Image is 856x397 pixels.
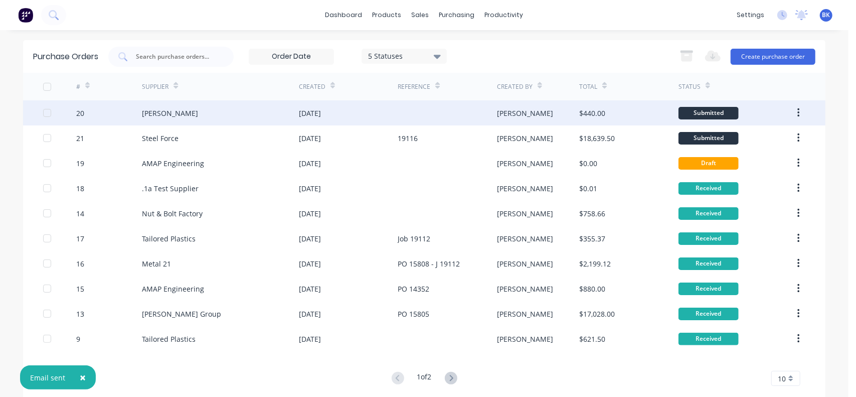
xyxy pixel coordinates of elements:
[732,8,769,23] div: settings
[579,183,597,194] div: $0.01
[368,8,407,23] div: products
[299,309,321,319] div: [DATE]
[142,309,221,319] div: [PERSON_NAME] Group
[142,183,199,194] div: .1a Test Supplier
[434,8,480,23] div: purchasing
[497,158,553,169] div: [PERSON_NAME]
[778,373,786,384] span: 10
[299,82,325,91] div: Created
[579,108,605,118] div: $440.00
[678,257,739,270] div: Received
[497,183,553,194] div: [PERSON_NAME]
[678,107,739,119] div: Submitted
[142,158,204,169] div: AMAP Engineering
[731,49,815,65] button: Create purchase order
[320,8,368,23] a: dashboard
[299,233,321,244] div: [DATE]
[678,132,739,145] div: Submitted
[76,233,84,244] div: 17
[417,371,432,386] div: 1 of 2
[299,183,321,194] div: [DATE]
[579,158,597,169] div: $0.00
[398,284,429,294] div: PO 14352
[33,51,98,63] div: Purchase Orders
[18,8,33,23] img: Factory
[678,82,701,91] div: Status
[398,133,418,144] div: 19116
[678,182,739,195] div: Received
[407,8,434,23] div: sales
[142,334,196,344] div: Tailored Plastics
[299,284,321,294] div: [DATE]
[579,334,605,344] div: $621.50
[70,365,96,389] button: Close
[142,233,196,244] div: Tailored Plastics
[76,284,84,294] div: 15
[76,133,84,144] div: 21
[497,309,553,319] div: [PERSON_NAME]
[142,108,198,118] div: [PERSON_NAME]
[142,82,168,91] div: Supplier
[76,208,84,219] div: 14
[579,233,605,244] div: $355.37
[398,82,430,91] div: Reference
[299,158,321,169] div: [DATE]
[822,11,830,20] span: BK
[497,233,553,244] div: [PERSON_NAME]
[579,258,611,269] div: $2,199.12
[76,82,80,91] div: #
[497,334,553,344] div: [PERSON_NAME]
[579,208,605,219] div: $758.66
[678,157,739,170] div: Draft
[497,284,553,294] div: [PERSON_NAME]
[497,133,553,144] div: [PERSON_NAME]
[142,208,203,219] div: Nut & Bolt Factory
[579,82,597,91] div: Total
[678,333,739,345] div: Received
[76,183,84,194] div: 18
[299,133,321,144] div: [DATE]
[497,208,553,219] div: [PERSON_NAME]
[497,108,553,118] div: [PERSON_NAME]
[76,158,84,169] div: 19
[398,309,429,319] div: PO 15805
[678,308,739,320] div: Received
[579,284,605,294] div: $880.00
[76,108,84,118] div: 20
[299,258,321,269] div: [DATE]
[76,258,84,269] div: 16
[299,208,321,219] div: [DATE]
[299,108,321,118] div: [DATE]
[76,309,84,319] div: 13
[579,309,615,319] div: $17,028.00
[497,82,533,91] div: Created By
[678,232,739,245] div: Received
[579,133,615,144] div: $18,639.50
[142,284,204,294] div: AMAP Engineering
[480,8,529,23] div: productivity
[497,258,553,269] div: [PERSON_NAME]
[135,52,218,62] input: Search purchase orders...
[678,283,739,295] div: Received
[30,372,65,383] div: Email sent
[369,51,440,61] div: 5 Statuses
[80,370,86,384] span: ×
[678,207,739,220] div: Received
[398,233,430,244] div: Job 19112
[398,258,460,269] div: PO 15808 - J 19112
[142,258,171,269] div: Metal 21
[142,133,179,144] div: Steel Force
[76,334,80,344] div: 9
[299,334,321,344] div: [DATE]
[249,49,333,64] input: Order Date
